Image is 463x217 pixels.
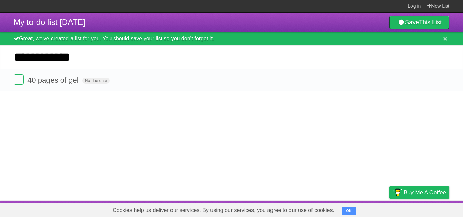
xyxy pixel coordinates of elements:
a: About [299,202,314,215]
span: No due date [82,78,110,84]
span: Buy me a coffee [404,187,446,198]
b: This List [419,19,442,26]
label: Done [14,74,24,85]
span: Cookies help us deliver our services. By using our services, you agree to our use of cookies. [106,203,341,217]
a: Developers [322,202,349,215]
a: Privacy [381,202,398,215]
button: OK [342,207,356,215]
a: Suggest a feature [407,202,449,215]
a: Terms [358,202,373,215]
span: 40 pages of gel [27,76,80,84]
span: My to-do list [DATE] [14,18,85,27]
img: Buy me a coffee [393,187,402,198]
a: Buy me a coffee [389,186,449,199]
a: SaveThis List [389,16,449,29]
